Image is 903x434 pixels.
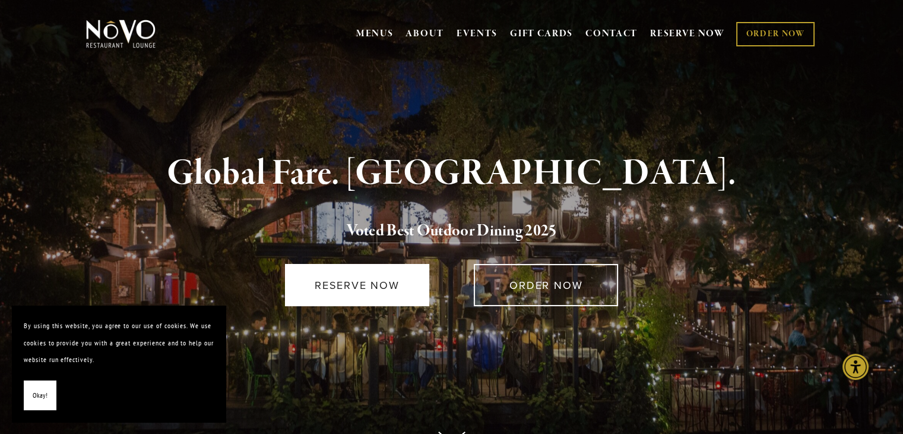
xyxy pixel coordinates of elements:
[33,387,47,404] span: Okay!
[585,23,638,45] a: CONTACT
[356,28,394,40] a: MENUS
[457,28,498,40] a: EVENTS
[842,354,869,380] div: Accessibility Menu
[285,264,429,306] a: RESERVE NOW
[12,306,226,422] section: Cookie banner
[650,23,725,45] a: RESERVE NOW
[167,151,736,196] strong: Global Fare. [GEOGRAPHIC_DATA].
[84,19,158,49] img: Novo Restaurant &amp; Lounge
[474,264,618,306] a: ORDER NOW
[346,221,549,243] a: Voted Best Outdoor Dining 202
[405,28,444,40] a: ABOUT
[24,380,56,411] button: Okay!
[736,22,814,46] a: ORDER NOW
[24,317,214,369] p: By using this website, you agree to our use of cookies. We use cookies to provide you with a grea...
[106,219,798,244] h2: 5
[510,23,573,45] a: GIFT CARDS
